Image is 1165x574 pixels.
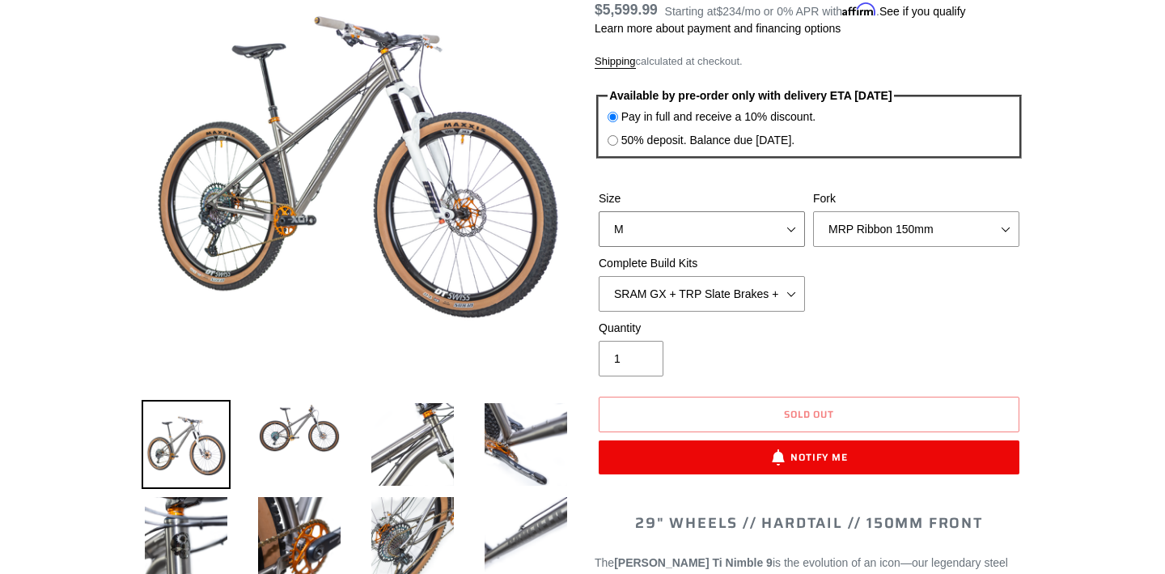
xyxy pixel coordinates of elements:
[621,132,795,149] label: 50% deposit. Balance due [DATE].
[614,556,773,569] strong: [PERSON_NAME] Ti Nimble 9
[599,255,805,272] label: Complete Build Kits
[595,22,841,35] a: Learn more about payment and financing options
[635,512,983,534] span: 29" WHEELS // HARDTAIL // 150MM FRONT
[368,400,457,489] img: Load image into Gallery viewer, TI NIMBLE 9
[595,53,1023,70] div: calculated at checkout.
[599,440,1019,474] button: Notify Me
[813,190,1019,207] label: Fork
[599,190,805,207] label: Size
[879,5,966,18] a: See if you qualify - Learn more about Affirm Financing (opens in modal)
[842,2,876,16] span: Affirm
[599,397,1019,432] button: Sold out
[595,55,636,69] a: Shipping
[595,2,658,18] span: $5,599.99
[621,108,815,125] label: Pay in full and receive a 10% discount.
[142,400,231,489] img: Load image into Gallery viewer, TI NIMBLE 9
[481,400,570,489] img: Load image into Gallery viewer, TI NIMBLE 9
[716,5,741,18] span: $234
[599,320,805,337] label: Quantity
[784,406,835,422] span: Sold out
[255,400,344,457] img: Load image into Gallery viewer, TI NIMBLE 9
[608,87,895,104] legend: Available by pre-order only with delivery ETA [DATE]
